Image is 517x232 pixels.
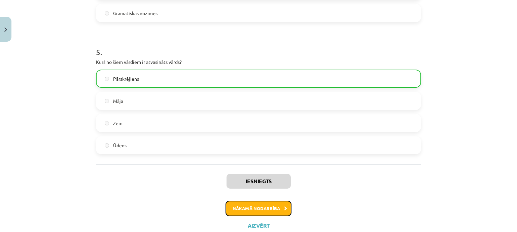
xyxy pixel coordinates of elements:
[246,222,271,229] button: Aizvērt
[227,174,291,189] button: Iesniegts
[105,11,109,15] input: Gramatiskās nozīmes
[96,36,421,56] h1: 5 .
[105,121,109,125] input: Zem
[113,75,139,82] span: Pārskrējiens
[96,59,421,66] p: Kurš no šiem vārdiem ir atvasināts vārds?
[113,142,127,149] span: Ūdens
[4,28,7,32] img: icon-close-lesson-0947bae3869378f0d4975bcd49f059093ad1ed9edebbc8119c70593378902aed.svg
[113,98,123,105] span: Māja
[105,143,109,148] input: Ūdens
[105,99,109,103] input: Māja
[226,201,291,216] button: Nākamā nodarbība
[113,10,158,17] span: Gramatiskās nozīmes
[113,120,123,127] span: Zem
[105,77,109,81] input: Pārskrējiens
